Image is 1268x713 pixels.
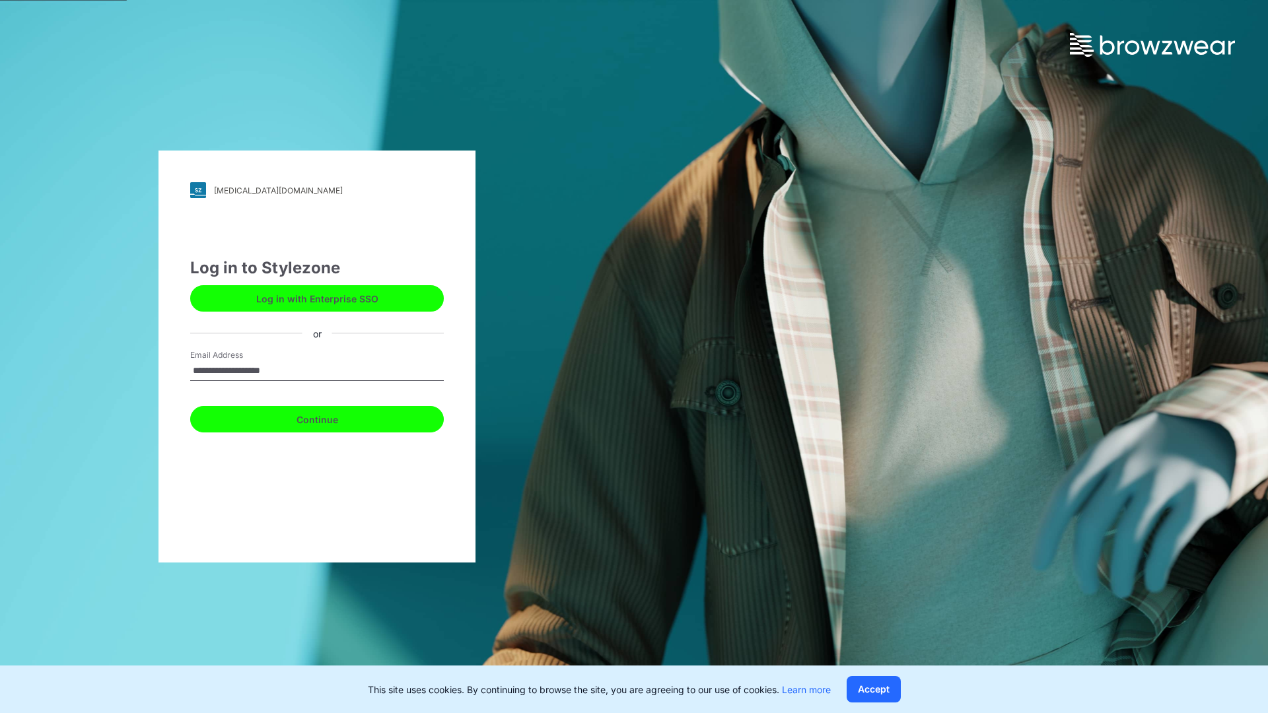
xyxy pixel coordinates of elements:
div: [MEDICAL_DATA][DOMAIN_NAME] [214,186,343,195]
img: svg+xml;base64,PHN2ZyB3aWR0aD0iMjgiIGhlaWdodD0iMjgiIHZpZXdCb3g9IjAgMCAyOCAyOCIgZmlsbD0ibm9uZSIgeG... [190,182,206,198]
div: or [302,326,332,340]
button: Accept [847,676,901,702]
label: Email Address [190,349,283,361]
button: Continue [190,406,444,432]
a: [MEDICAL_DATA][DOMAIN_NAME] [190,182,444,198]
p: This site uses cookies. By continuing to browse the site, you are agreeing to our use of cookies. [368,683,831,696]
a: Learn more [782,684,831,695]
img: browzwear-logo.73288ffb.svg [1070,33,1235,57]
div: Log in to Stylezone [190,256,444,280]
button: Log in with Enterprise SSO [190,285,444,312]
